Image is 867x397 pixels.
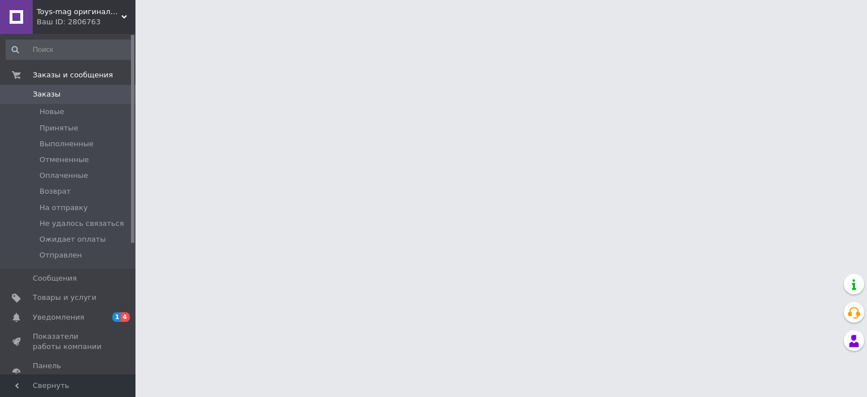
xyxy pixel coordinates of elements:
span: Заказы и сообщения [33,70,113,80]
input: Поиск [6,40,133,60]
span: Товары и услуги [33,293,97,303]
span: Уведомления [33,312,84,322]
span: Не удалось связаться [40,219,124,229]
span: 1 [112,312,121,322]
span: Показатели работы компании [33,331,104,352]
span: Принятые [40,123,78,133]
span: Возврат [40,186,71,197]
span: Выполненные [40,139,94,149]
span: Отмененные [40,155,89,165]
span: Оплаченные [40,171,88,181]
span: Отправлен [40,250,82,260]
span: 4 [121,312,130,322]
span: На отправку [40,203,87,213]
span: Toys-mag оригинальные игрушки [37,7,121,17]
div: Ваш ID: 2806763 [37,17,135,27]
span: Новые [40,107,64,117]
span: Сообщения [33,273,77,283]
span: Ожидает оплаты [40,234,106,245]
span: Панель управления [33,361,104,381]
span: Заказы [33,89,60,99]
